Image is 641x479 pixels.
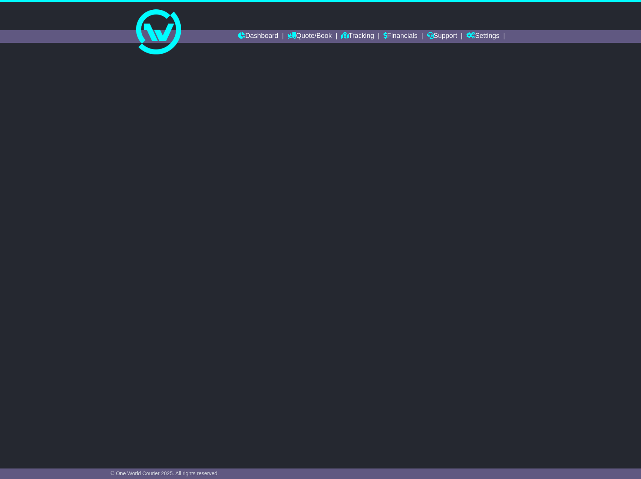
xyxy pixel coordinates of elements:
span: © One World Courier 2025. All rights reserved. [111,470,219,476]
a: Quote/Book [288,30,332,43]
a: Financials [383,30,418,43]
a: Dashboard [238,30,278,43]
a: Tracking [341,30,374,43]
a: Support [427,30,457,43]
a: Settings [466,30,499,43]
